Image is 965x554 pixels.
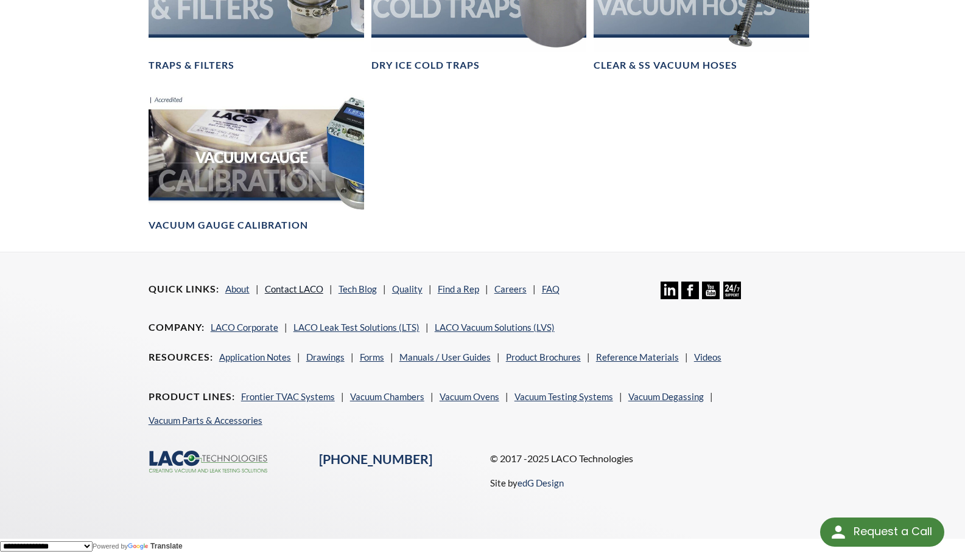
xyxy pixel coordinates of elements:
p: © 2017 -2025 LACO Technologies [490,451,817,466]
a: Find a Rep [438,283,479,294]
div: Request a Call [820,518,944,547]
h4: Resources [149,351,213,364]
a: Vacuum Gauge Calibration headerVacuum Gauge Calibration [149,91,364,232]
a: [PHONE_NUMBER] [319,451,432,467]
img: Google Translate [128,543,150,551]
a: edG Design [518,477,564,488]
h4: Traps & Filters [149,59,234,72]
a: Careers [494,283,527,294]
a: Translate [128,542,183,550]
a: Vacuum Parts & Accessories [149,415,262,426]
div: Request a Call [854,518,932,545]
a: Product Brochures [506,351,581,362]
a: 24/7 Support [723,290,741,301]
a: LACO Corporate [211,322,278,333]
a: Tech Blog [339,283,377,294]
a: Reference Materials [596,351,679,362]
a: Drawings [306,351,345,362]
h4: Vacuum Gauge Calibration [149,219,308,232]
p: Site by [490,476,564,490]
a: Vacuum Degassing [628,391,704,402]
a: Videos [694,351,721,362]
a: About [225,283,250,294]
h4: Quick Links [149,283,219,296]
img: 24/7 Support Icon [723,282,741,299]
h4: Dry Ice Cold Traps [371,59,480,72]
a: Vacuum Ovens [440,391,499,402]
a: Application Notes [219,351,291,362]
h4: Clear & SS Vacuum Hoses [594,59,737,72]
a: Contact LACO [265,283,323,294]
a: Frontier TVAC Systems [241,391,335,402]
a: Forms [360,351,384,362]
a: FAQ [542,283,560,294]
a: Vacuum Chambers [350,391,424,402]
a: LACO Leak Test Solutions (LTS) [293,322,419,333]
h4: Company [149,321,205,334]
a: Vacuum Testing Systems [514,391,613,402]
img: round button [829,522,848,542]
a: LACO Vacuum Solutions (LVS) [435,322,555,333]
a: Manuals / User Guides [399,351,491,362]
a: Quality [392,283,423,294]
h4: Product Lines [149,390,235,403]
